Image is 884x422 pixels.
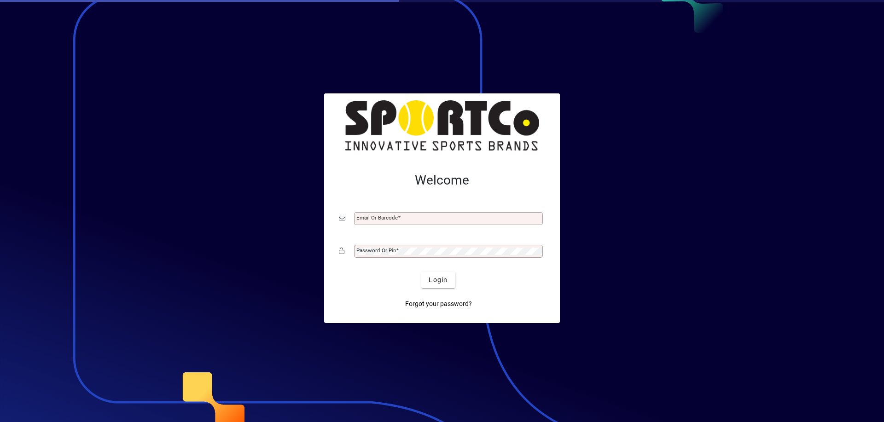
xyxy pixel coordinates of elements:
span: Login [429,275,448,285]
mat-label: Password or Pin [356,247,396,254]
span: Forgot your password? [405,299,472,309]
button: Login [421,272,455,288]
mat-label: Email or Barcode [356,214,398,221]
a: Forgot your password? [401,295,476,312]
h2: Welcome [339,173,545,188]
